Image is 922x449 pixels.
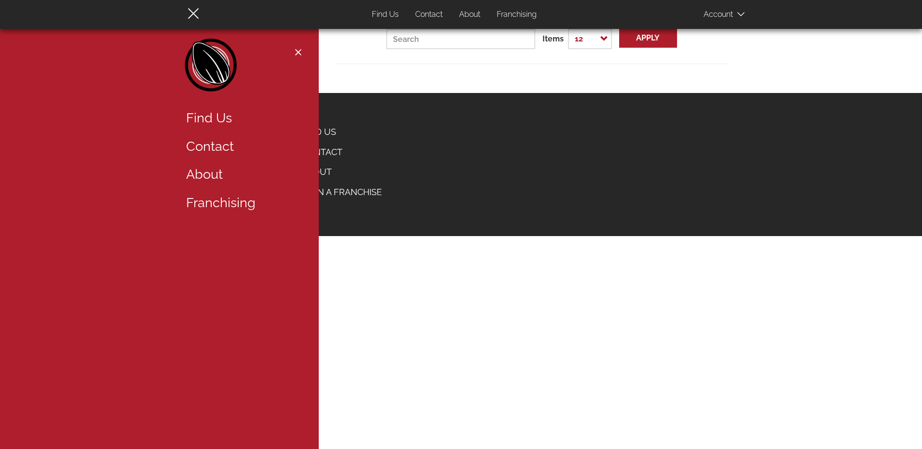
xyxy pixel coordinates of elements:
[408,5,450,24] a: Contact
[294,122,389,142] a: Find Us
[489,5,544,24] a: Franchising
[294,182,389,202] a: Own a Franchise
[184,39,239,96] a: Home
[294,142,389,162] a: Contact
[452,5,488,24] a: About
[386,29,535,49] input: Search
[542,34,564,45] label: Items
[365,5,406,24] a: Find Us
[294,162,389,182] a: About
[619,29,677,48] button: Apply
